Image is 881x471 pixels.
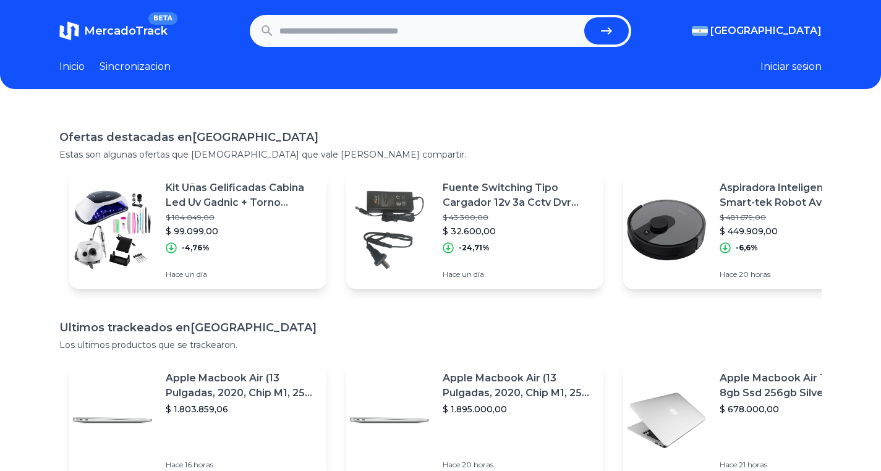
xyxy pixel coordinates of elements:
p: Los ultimos productos que se trackearon. [59,339,822,351]
p: $ 32.600,00 [443,225,594,237]
p: $ 481.679,00 [720,213,870,223]
img: Argentina [692,26,708,36]
img: Featured image [623,187,710,273]
p: $ 104.049,00 [166,213,317,223]
p: Estas son algunas ofertas que [DEMOGRAPHIC_DATA] que vale [PERSON_NAME] compartir. [59,148,822,161]
p: Hace 21 horas [720,460,870,470]
p: Hace 20 horas [443,460,594,470]
span: MercadoTrack [84,24,168,38]
h1: Ultimos trackeados en [GEOGRAPHIC_DATA] [59,319,822,336]
p: Kit Uñas Gelificadas Cabina Led Uv Gadnic + Torno Manicura [166,180,317,210]
p: -4,76% [182,243,210,253]
img: Featured image [623,377,710,464]
img: Featured image [69,377,156,464]
img: Featured image [346,187,433,273]
p: Fuente Switching Tipo Cargador 12v 3a Cctv Dvr [GEOGRAPHIC_DATA] [443,180,594,210]
p: Apple Macbook Air 13 Core I5 8gb Ssd 256gb Silver [720,371,870,401]
p: -6,6% [736,243,758,253]
p: Apple Macbook Air (13 Pulgadas, 2020, Chip M1, 256 Gb De Ssd, 8 Gb De Ram) - Plata [166,371,317,401]
span: BETA [148,12,177,25]
p: Hace 20 horas [720,269,870,279]
h1: Ofertas destacadas en [GEOGRAPHIC_DATA] [59,129,822,146]
a: Inicio [59,59,85,74]
p: $ 99.099,00 [166,225,317,237]
img: MercadoTrack [59,21,79,41]
p: Hace un día [443,269,594,279]
p: $ 678.000,00 [720,403,870,415]
button: Iniciar sesion [760,59,822,74]
p: Hace un día [166,269,317,279]
p: Hace 16 horas [166,460,317,470]
p: -24,71% [459,243,490,253]
img: Featured image [346,377,433,464]
p: $ 449.909,00 [720,225,870,237]
span: [GEOGRAPHIC_DATA] [710,23,822,38]
a: Sincronizacion [100,59,171,74]
a: Featured imageKit Uñas Gelificadas Cabina Led Uv Gadnic + Torno Manicura$ 104.049,00$ 99.099,00-4... [69,171,326,289]
p: $ 1.895.000,00 [443,403,594,415]
a: MercadoTrackBETA [59,21,168,41]
button: [GEOGRAPHIC_DATA] [692,23,822,38]
p: Aspiradora Inteligente Smart-tek Robot Ava Pro Ii [720,180,870,210]
p: Apple Macbook Air (13 Pulgadas, 2020, Chip M1, 256 Gb De Ssd, 8 Gb De Ram) - Plata [443,371,594,401]
p: $ 1.803.859,06 [166,403,317,415]
img: Featured image [69,187,156,273]
a: Featured imageAspiradora Inteligente Smart-tek Robot Ava Pro Ii$ 481.679,00$ 449.909,00-6,6%Hace ... [623,171,880,289]
p: $ 43.300,00 [443,213,594,223]
a: Featured imageFuente Switching Tipo Cargador 12v 3a Cctv Dvr [GEOGRAPHIC_DATA]$ 43.300,00$ 32.600... [346,171,603,289]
